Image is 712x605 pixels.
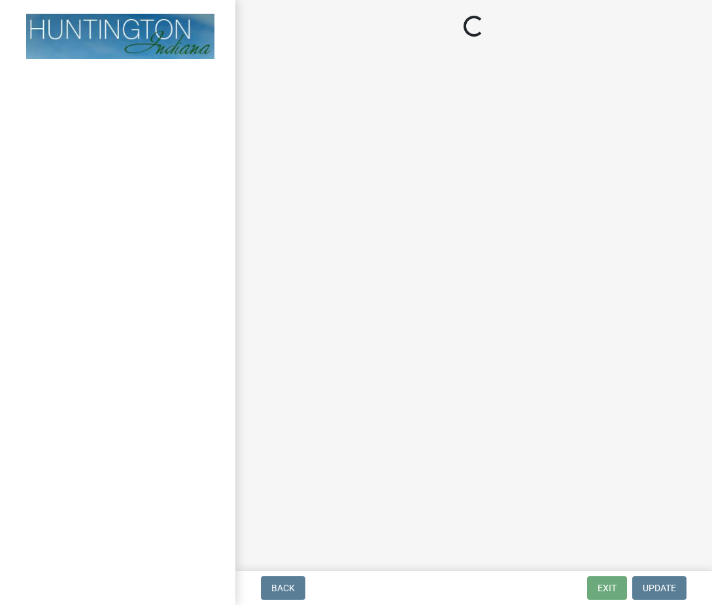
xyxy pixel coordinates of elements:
img: Huntington County, Indiana [26,14,214,59]
span: Update [643,583,676,593]
button: Back [261,576,305,600]
button: Exit [587,576,627,600]
span: Back [271,583,295,593]
button: Update [632,576,687,600]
